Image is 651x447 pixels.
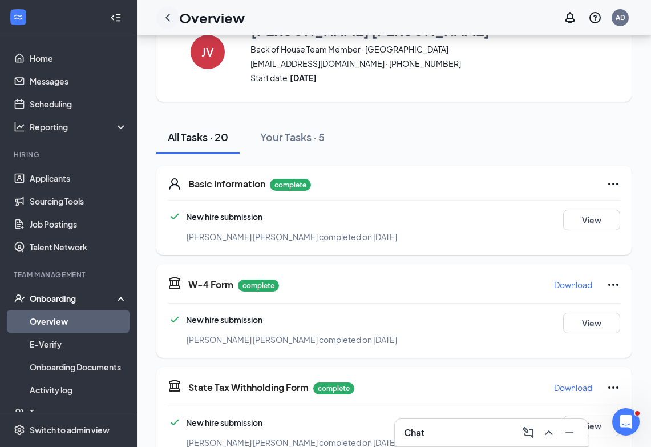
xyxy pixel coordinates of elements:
[290,73,317,83] strong: [DATE]
[186,314,262,325] span: New hire submission
[179,20,236,83] button: JV
[554,382,592,393] p: Download
[542,426,556,440] svg: ChevronUp
[110,12,122,23] svg: Collapse
[30,213,127,236] a: Job Postings
[168,210,181,223] svg: Checkmark
[30,121,128,133] div: Reporting
[519,424,537,442] button: ComposeMessage
[186,417,262,428] span: New hire submission
[606,177,620,191] svg: Ellipses
[554,279,592,290] p: Download
[168,378,181,392] svg: TaxGovernmentIcon
[187,334,397,345] span: [PERSON_NAME] [PERSON_NAME] completed on [DATE]
[14,424,25,436] svg: Settings
[521,426,535,440] svg: ComposeMessage
[563,313,620,333] button: View
[168,313,181,326] svg: Checkmark
[188,278,233,291] h5: W-4 Form
[14,270,125,280] div: Team Management
[14,293,25,304] svg: UserCheck
[30,356,127,378] a: Onboarding Documents
[30,93,127,115] a: Scheduling
[179,8,245,27] h1: Overview
[563,426,576,440] svg: Minimize
[187,232,397,242] span: [PERSON_NAME] [PERSON_NAME] completed on [DATE]
[30,167,127,190] a: Applicants
[30,424,110,436] div: Switch to admin view
[404,426,424,439] h3: Chat
[30,293,118,304] div: Onboarding
[563,416,620,436] button: View
[188,381,309,394] h5: State Tax Withholding Form
[250,58,490,69] span: [EMAIL_ADDRESS][DOMAIN_NAME] · [PHONE_NUMBER]
[188,178,265,190] h5: Basic Information
[168,130,228,144] div: All Tasks · 20
[606,381,620,394] svg: Ellipses
[540,424,558,442] button: ChevronUp
[30,401,127,424] a: Team
[30,236,127,258] a: Talent Network
[30,47,127,70] a: Home
[270,179,311,191] p: complete
[201,48,214,56] h4: JV
[560,424,579,442] button: Minimize
[168,177,181,191] svg: User
[30,378,127,401] a: Activity log
[553,276,593,294] button: Download
[30,190,127,213] a: Sourcing Tools
[250,72,490,83] span: Start date:
[30,310,127,333] a: Overview
[168,416,181,429] svg: Checkmark
[612,408,640,436] iframe: Intercom live chat
[30,333,127,356] a: E-Verify
[260,130,325,144] div: Your Tasks · 5
[313,382,354,394] p: complete
[14,150,125,159] div: Hiring
[161,11,175,25] svg: ChevronLeft
[238,280,279,292] p: complete
[168,276,181,289] svg: TaxGovernmentIcon
[14,121,25,133] svg: Analysis
[30,70,127,93] a: Messages
[186,211,262,222] span: New hire submission
[13,11,24,23] svg: WorkstreamLogo
[250,43,490,55] span: Back of House Team Member · [GEOGRAPHIC_DATA]
[606,278,620,292] svg: Ellipses
[563,210,620,230] button: View
[616,13,625,22] div: AD
[588,11,602,25] svg: QuestionInfo
[563,11,577,25] svg: Notifications
[553,378,593,397] button: Download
